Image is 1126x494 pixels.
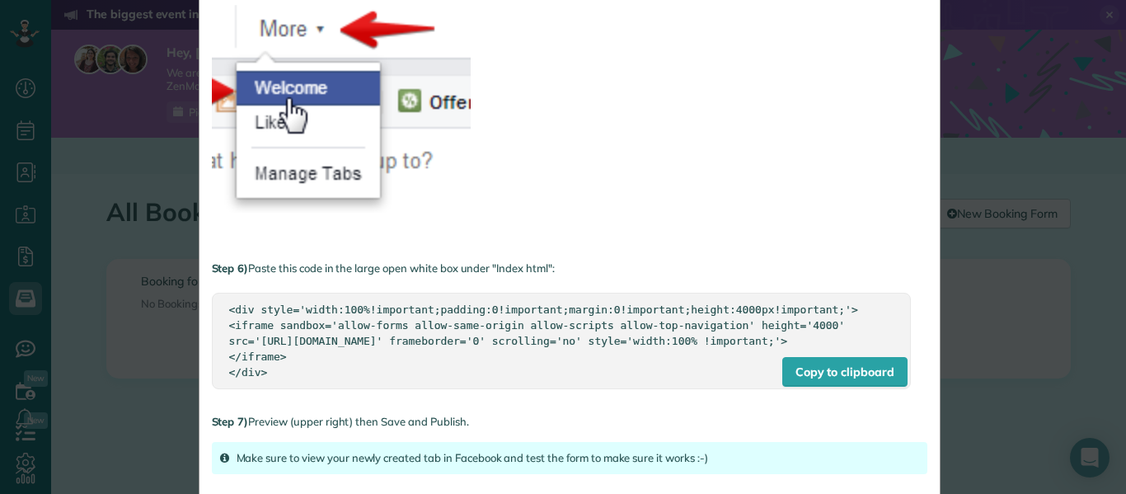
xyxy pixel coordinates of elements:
img: facebook-install-image3-ce110b7cf6107bc5f4cb521e7e5c510158bec6d539fe61d4716746c4d50db270.png [212,5,540,236]
p: Paste this code in the large open white box under "Index html": [212,261,927,276]
p: Preview (upper right) then Save and Publish. [212,414,927,430]
div: <div style='width:100%!important;padding:0!important;margin:0!important;height:4000px!important;'... [229,302,894,380]
div: Copy to clipboard [782,357,908,387]
strong: Step 6) [212,261,249,275]
strong: Step 7) [212,415,249,428]
div: Make sure to view your newly created tab in Facebook and test the form to make sure it works :-) [212,442,927,474]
